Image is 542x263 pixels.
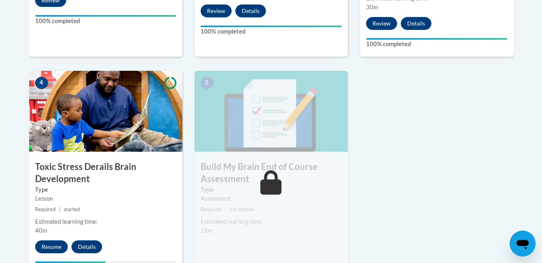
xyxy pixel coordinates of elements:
[201,227,213,234] span: 15m
[29,161,182,186] h3: Toxic Stress Derails Brain Development
[195,161,348,186] h3: Build My Brain End of Course Assessment
[201,194,342,203] div: Assessment
[195,71,348,152] img: Course Image
[64,206,80,212] span: started
[366,4,378,11] span: 30m
[229,206,254,212] span: not started
[201,206,221,212] span: Required
[510,231,536,257] iframe: Button to launch messaging window
[235,4,266,17] button: Details
[401,17,431,30] button: Details
[201,185,342,194] label: Type
[35,227,47,234] span: 40m
[59,206,61,212] span: |
[201,217,342,226] div: Estimated learning time:
[366,17,397,30] button: Review
[35,194,176,203] div: Lesson
[29,71,182,152] img: Course Image
[201,25,342,27] div: Your progress
[366,38,507,40] div: Your progress
[35,206,56,212] span: Required
[35,185,176,194] label: Type
[224,206,226,212] span: |
[71,240,102,253] button: Details
[201,27,342,36] label: 100% completed
[35,261,106,263] div: Your progress
[366,40,507,49] label: 100% completed
[201,77,213,89] span: 5
[35,77,48,89] span: 4
[35,217,176,226] div: Estimated learning time:
[35,17,176,25] label: 100% completed
[35,240,68,253] button: Resume
[201,4,232,17] button: Review
[35,15,176,17] div: Your progress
